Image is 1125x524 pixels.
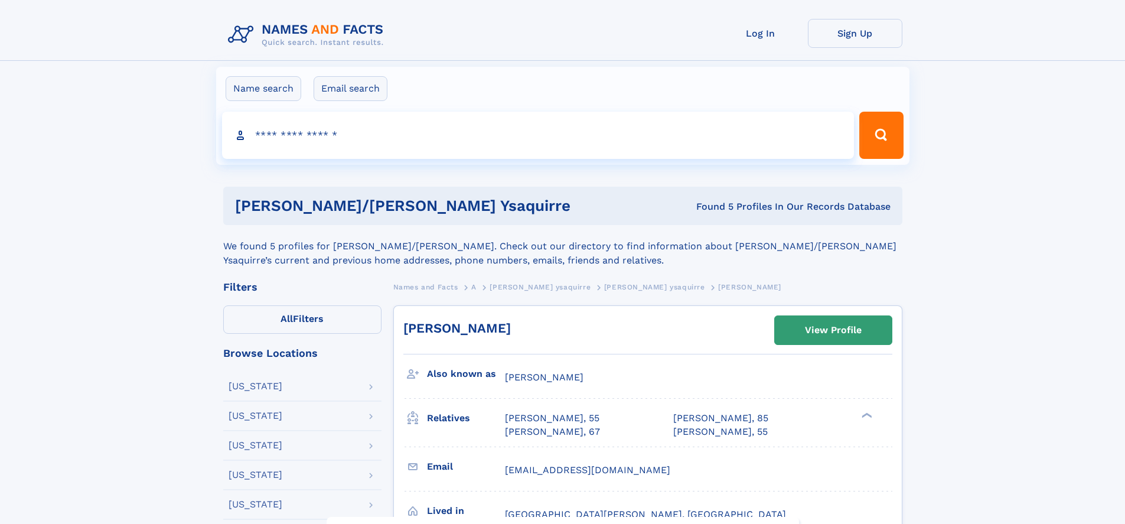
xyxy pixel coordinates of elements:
div: Filters [223,282,381,292]
h3: Lived in [427,501,505,521]
a: A [471,279,477,294]
a: [PERSON_NAME], 85 [673,412,768,425]
div: [US_STATE] [229,382,282,391]
h1: [PERSON_NAME]/[PERSON_NAME] Ysaquirre [235,198,634,213]
span: [PERSON_NAME] [718,283,781,291]
div: [US_STATE] [229,470,282,480]
div: Found 5 Profiles In Our Records Database [633,200,891,213]
span: [PERSON_NAME] ysaquirre [490,283,591,291]
div: [US_STATE] [229,411,282,421]
span: [PERSON_NAME] [505,372,583,383]
div: [US_STATE] [229,441,282,450]
a: [PERSON_NAME], 67 [505,425,600,438]
a: [PERSON_NAME] [403,321,511,336]
div: ❯ [859,412,873,419]
h3: Email [427,457,505,477]
a: [PERSON_NAME] ysaquirre [604,279,705,294]
a: View Profile [775,316,892,344]
div: We found 5 profiles for [PERSON_NAME]/[PERSON_NAME]. Check out our directory to find information ... [223,225,902,268]
div: View Profile [805,317,862,344]
label: Filters [223,305,381,334]
div: Browse Locations [223,348,381,359]
input: search input [222,112,855,159]
a: [PERSON_NAME], 55 [673,425,768,438]
span: A [471,283,477,291]
label: Name search [226,76,301,101]
a: Names and Facts [393,279,458,294]
a: Log In [713,19,808,48]
h3: Also known as [427,364,505,384]
span: [EMAIL_ADDRESS][DOMAIN_NAME] [505,464,670,476]
span: [PERSON_NAME] ysaquirre [604,283,705,291]
span: [GEOGRAPHIC_DATA][PERSON_NAME], [GEOGRAPHIC_DATA] [505,509,786,520]
img: Logo Names and Facts [223,19,393,51]
button: Search Button [859,112,903,159]
div: [US_STATE] [229,500,282,509]
span: All [281,313,293,324]
h3: Relatives [427,408,505,428]
a: Sign Up [808,19,902,48]
label: Email search [314,76,387,101]
a: [PERSON_NAME] ysaquirre [490,279,591,294]
a: [PERSON_NAME], 55 [505,412,599,425]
